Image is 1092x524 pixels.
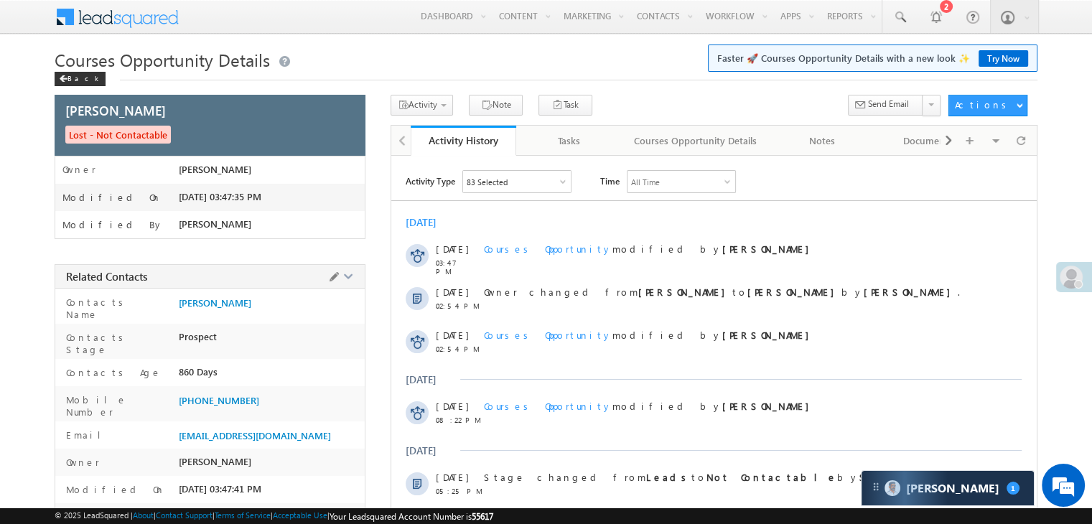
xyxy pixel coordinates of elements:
span: [DATE] 03:47:35 PM [179,191,261,202]
label: Contacts Age [62,366,162,378]
strong: Leads [646,471,691,483]
div: Documents [887,132,968,149]
span: 1 [1007,482,1019,495]
span: Activity Type [406,170,455,192]
div: [DATE] [406,444,452,457]
a: [PHONE_NUMBER] [179,395,259,406]
strong: [PERSON_NAME] [638,286,732,298]
span: Lost - Not Contactable [65,126,171,144]
a: Activity History [411,126,516,156]
span: Prospect [179,331,217,342]
div: Actions [955,98,1012,111]
span: modified by [484,329,816,341]
span: 02:54 PM [436,301,479,310]
span: Time [600,170,620,192]
strong: Not Contactable [706,471,837,483]
span: [DATE] [436,329,468,341]
span: modified by [484,243,816,255]
div: All Time [631,177,660,187]
span: Send Email [868,98,909,111]
span: 02:54 PM [436,345,479,353]
span: Courses Opportunity [484,243,612,255]
span: Courses Opportunity Details [55,48,270,71]
span: [PERSON_NAME] [65,101,166,119]
label: Contacts Name [62,296,171,320]
div: Activity History [421,134,505,147]
div: Tasks [528,132,609,149]
a: Tasks [516,126,622,156]
label: Owner [62,164,96,175]
span: Your Leadsquared Account Number is [330,511,493,522]
span: modified by [484,400,816,412]
button: Actions [948,95,1027,116]
strong: [PERSON_NAME] [864,286,958,298]
label: Contacts Stage [62,331,171,355]
span: [DATE] [436,243,468,255]
strong: System [859,471,912,483]
label: Modified On [62,483,165,495]
span: Related Contacts [66,269,147,284]
a: Courses Opportunity Details [622,126,770,156]
label: Owner [62,456,100,468]
div: Courses Opportunity Details [634,132,757,149]
div: [DATE] [406,215,452,229]
span: © 2025 LeadSquared | | | | | [55,510,493,522]
span: [PERSON_NAME] [179,456,251,467]
span: Courses Opportunity [484,400,612,412]
div: [DATE] [406,373,452,386]
a: Try Now [979,50,1028,67]
div: 83 Selected [467,177,508,187]
span: Faster 🚀 Courses Opportunity Details with a new look ✨ [717,51,1028,65]
span: [DATE] 03:47:41 PM [179,483,261,495]
button: Activity [391,95,453,116]
span: Activity [409,99,437,110]
span: 860 Days [179,366,218,378]
span: [PERSON_NAME] [179,164,251,175]
button: Send Email [848,95,923,116]
a: About [133,510,154,520]
a: Acceptable Use [273,510,327,520]
span: [DATE] [436,400,468,412]
label: Modified On [62,192,162,203]
span: 08:22 PM [436,416,479,424]
span: 03:47 PM [436,258,479,276]
strong: [PERSON_NAME] [722,329,816,341]
strong: [PERSON_NAME] [747,286,841,298]
span: [DATE] [436,471,468,483]
label: Mobile Number [62,393,171,418]
button: Task [538,95,592,116]
span: Courses Opportunity [484,329,612,341]
span: 05:25 PM [436,487,479,495]
a: Terms of Service [215,510,271,520]
div: Notes [781,132,862,149]
span: Stage changed from to by . [484,471,914,483]
div: Back [55,72,106,86]
span: 55617 [472,511,493,522]
span: [DATE] [436,286,468,298]
a: [PERSON_NAME] [179,297,251,309]
span: [EMAIL_ADDRESS][DOMAIN_NAME] [179,430,331,441]
label: Email [62,429,112,441]
a: Contact Support [156,510,213,520]
label: Modified By [62,219,164,230]
button: Note [469,95,523,116]
span: Owner changed from to by . [484,286,960,298]
a: Documents [875,126,981,156]
div: carter-dragCarter[PERSON_NAME]1 [861,470,1035,506]
strong: [PERSON_NAME] [722,243,816,255]
a: Notes [770,126,875,156]
strong: [PERSON_NAME] [722,400,816,412]
span: [PERSON_NAME] [179,218,251,230]
div: Owner Changed,Status Changed,Stage Changed,Source Changed,Notes & 78 more.. [463,171,571,192]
